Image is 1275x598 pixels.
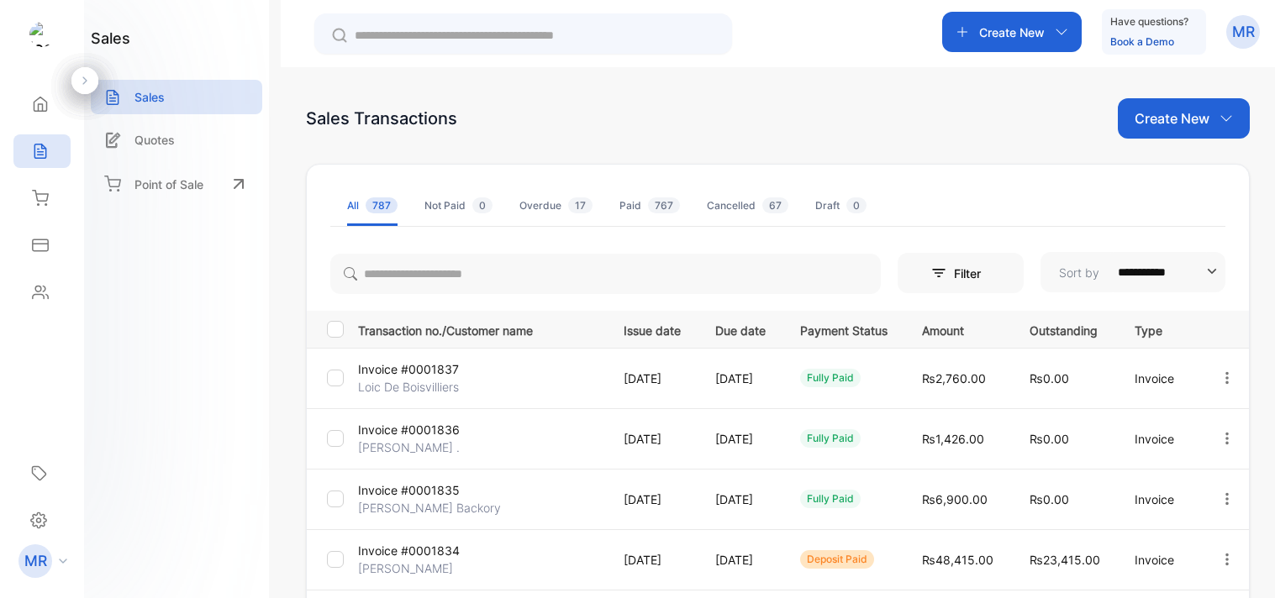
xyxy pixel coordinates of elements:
a: Point of Sale [91,165,262,202]
span: ₨2,760.00 [922,371,986,386]
p: Invoice #0001835 [358,481,460,499]
p: MR [24,550,47,572]
p: Payment Status [800,318,888,339]
span: ₨23,415.00 [1030,553,1100,567]
p: Invoice #0001836 [358,421,460,438]
span: ₨6,900.00 [922,492,988,506]
span: 17 [568,197,593,213]
p: Due date [715,318,766,339]
button: Filter [898,253,1024,293]
span: 787 [366,197,398,213]
p: Loic De Boisvilliers [358,378,459,396]
span: ₨0.00 [1030,432,1069,446]
p: Invoice [1135,370,1184,387]
img: logo [29,22,55,47]
p: Create New [979,24,1045,41]
div: fully paid [800,490,861,508]
p: Sort by [1059,264,1099,281]
p: MR [1232,21,1255,43]
span: 67 [762,197,788,213]
div: Draft [815,198,867,213]
div: Paid [619,198,680,213]
span: ₨48,415.00 [922,553,993,567]
span: ₨0.00 [1030,492,1069,506]
p: [DATE] [715,551,766,569]
div: fully paid [800,369,861,387]
button: MR [1226,12,1260,52]
p: Transaction no./Customer name [358,318,603,339]
p: Invoice [1135,490,1184,508]
div: Cancelled [707,198,788,213]
p: [PERSON_NAME] . [358,438,460,456]
a: Sales [91,80,262,114]
p: Quotes [134,131,175,149]
span: 767 [648,197,680,213]
p: Sales [134,88,165,106]
p: Point of Sale [134,176,203,193]
span: ₨1,426.00 [922,432,984,446]
p: [DATE] [715,430,766,448]
span: 0 [846,197,867,213]
p: [DATE] [624,370,681,387]
button: Sort by [1041,252,1225,292]
div: Sales Transactions [306,106,457,131]
p: Type [1135,318,1184,339]
p: Invoice #0001837 [358,360,459,378]
p: Create New [1135,108,1209,129]
div: Overdue [519,198,593,213]
p: Invoice #0001834 [358,542,460,559]
p: [PERSON_NAME] Backory [358,499,501,517]
p: [PERSON_NAME] [358,559,453,577]
p: Issue date [624,318,681,339]
button: Create New [942,12,1082,52]
p: Invoice [1135,551,1184,569]
p: [DATE] [715,490,766,508]
p: Filter [954,265,991,282]
a: Quotes [91,123,262,157]
p: Invoice [1135,430,1184,448]
p: [DATE] [715,370,766,387]
h1: sales [91,27,130,50]
div: deposit paid [800,550,874,569]
p: [DATE] [624,551,681,569]
span: ₨0.00 [1030,371,1069,386]
a: Book a Demo [1110,35,1174,48]
p: Have questions? [1110,13,1188,30]
p: [DATE] [624,430,681,448]
p: Outstanding [1030,318,1100,339]
span: 0 [472,197,493,213]
div: All [347,198,398,213]
p: [DATE] [624,490,681,508]
div: Not Paid [424,198,493,213]
p: Amount [922,318,995,339]
div: fully paid [800,429,861,448]
button: Create New [1118,98,1250,139]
